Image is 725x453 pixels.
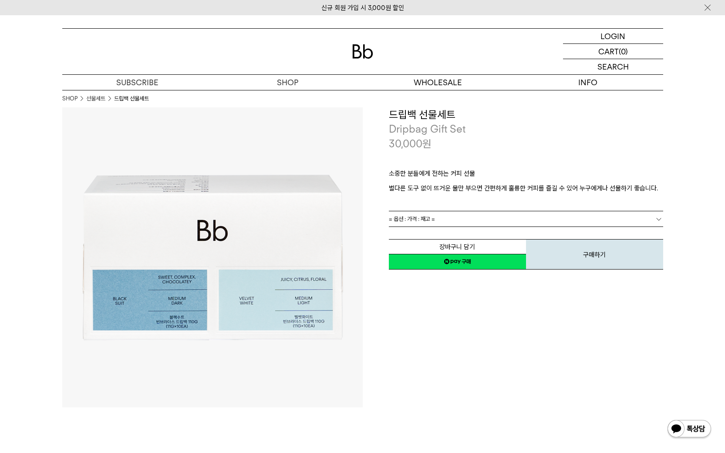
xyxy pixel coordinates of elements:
p: INFO [513,75,663,90]
a: 신규 회원 가입 시 3,000원 할인 [321,4,404,12]
a: SHOP [212,75,363,90]
button: 구매하기 [526,239,663,270]
button: 장바구니 담기 [389,239,526,254]
p: LOGIN [600,29,625,43]
p: (0) [619,44,628,59]
h3: 드립백 선물세트 [389,107,663,122]
p: 30,000 [389,137,432,151]
p: 소중한 분들에게 전하는 커피 선물 [389,168,663,183]
span: 원 [422,137,432,150]
p: CART [598,44,619,59]
img: 드립백 선물세트 [62,107,363,407]
p: WHOLESALE [363,75,513,90]
a: LOGIN [563,29,663,44]
li: 드립백 선물세트 [114,94,149,103]
a: CART (0) [563,44,663,59]
img: 로고 [352,44,373,59]
p: Dripbag Gift Set [389,122,663,137]
span: = 옵션 : 가격 : 재고 = [389,211,435,226]
img: 카카오톡 채널 1:1 채팅 버튼 [667,419,712,440]
a: SUBSCRIBE [62,75,212,90]
a: 새창 [389,254,526,270]
a: SHOP [62,94,78,103]
p: 별다른 도구 없이 뜨거운 물만 부으면 간편하게 훌륭한 커피를 즐길 수 있어 누구에게나 선물하기 좋습니다. [389,183,663,193]
a: 선물세트 [86,94,105,103]
p: SEARCH [597,59,629,74]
